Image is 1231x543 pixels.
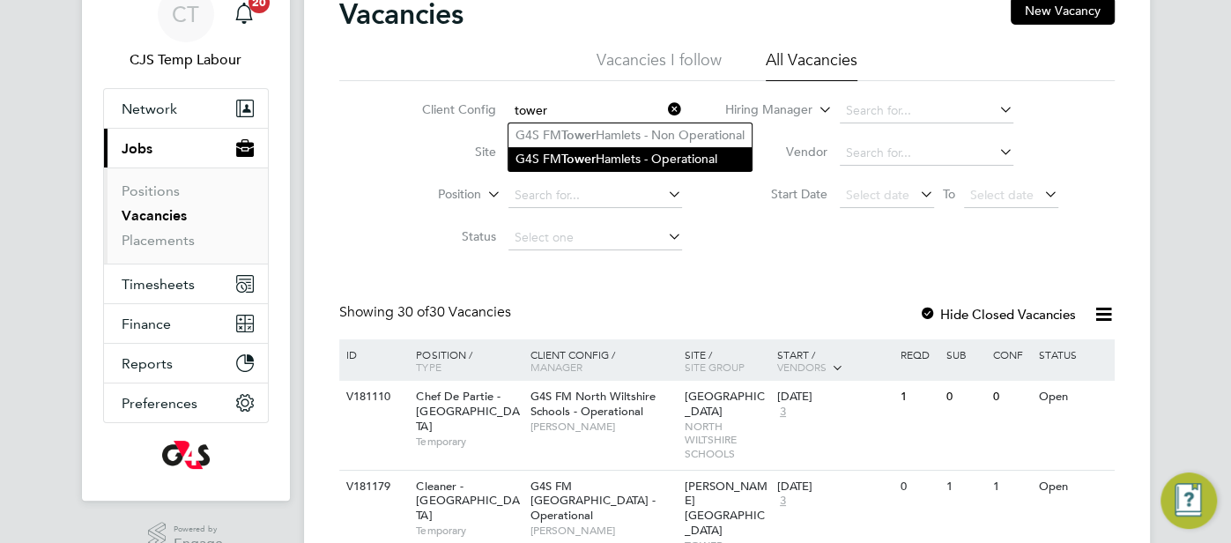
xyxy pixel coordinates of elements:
span: Cleaner - [GEOGRAPHIC_DATA] [416,479,519,524]
div: Status [1034,339,1111,369]
input: Select one [508,226,682,250]
span: CJS Temp Labour [103,49,269,71]
input: Search for... [840,141,1013,166]
a: Go to home page [103,441,269,469]
b: Tower [561,152,596,167]
span: Site Group [685,360,745,374]
div: 1 [896,381,942,413]
label: Position [380,186,481,204]
span: Select date [970,187,1034,203]
span: G4S FM [GEOGRAPHIC_DATA] - Operational [530,479,656,524]
span: [PERSON_NAME][GEOGRAPHIC_DATA] [685,479,768,539]
input: Search for... [508,99,682,123]
a: Positions [122,182,180,199]
div: Site / [680,339,773,382]
div: Position / [403,339,526,382]
span: Timesheets [122,276,195,293]
span: [PERSON_NAME] [530,524,676,538]
div: ID [342,339,404,369]
div: Conf [989,339,1034,369]
a: Vacancies [122,207,187,224]
div: Sub [942,339,988,369]
span: Temporary [416,435,522,449]
button: Finance [104,304,268,343]
div: 0 [942,381,988,413]
img: g4s-logo-retina.png [162,441,210,469]
span: NORTH WILTSHIRE SCHOOLS [685,420,768,461]
label: Client Config [395,101,496,117]
label: Hiring Manager [711,101,812,119]
div: Showing [339,303,515,322]
label: Hide Closed Vacancies [919,306,1076,323]
li: G4S FM Hamlets - Non Operational [508,123,752,147]
span: Preferences [122,395,197,412]
div: V181179 [342,471,404,503]
label: Status [395,228,496,244]
div: 1 [942,471,988,503]
div: 1 [989,471,1034,503]
div: V181110 [342,381,404,413]
span: [PERSON_NAME] [530,420,676,434]
span: To [938,182,960,205]
span: Vendors [777,360,827,374]
span: Reports [122,355,173,372]
li: G4S FM Hamlets - Operational [508,147,752,171]
label: Vendor [726,144,827,160]
button: Jobs [104,129,268,167]
a: Placements [122,232,195,249]
div: Open [1034,471,1111,503]
div: 0 [989,381,1034,413]
input: Search for... [840,99,1013,123]
span: Select date [846,187,909,203]
span: Chef De Partie - [GEOGRAPHIC_DATA] [416,389,519,434]
button: Reports [104,344,268,383]
span: 30 Vacancies [397,303,511,321]
button: Network [104,89,268,128]
button: Timesheets [104,264,268,303]
span: 30 of [397,303,429,321]
span: 3 [777,494,789,509]
input: Search for... [508,183,682,208]
span: Finance [122,316,171,332]
span: Type [416,360,441,374]
span: Manager [530,360,582,374]
span: G4S FM North Wiltshire Schools - Operational [530,389,656,419]
span: [GEOGRAPHIC_DATA] [685,389,765,419]
div: Start / [773,339,896,383]
div: 0 [896,471,942,503]
li: All Vacancies [766,49,857,81]
span: Powered by [174,522,223,537]
label: Site [395,144,496,160]
label: Start Date [726,186,827,202]
button: Engage Resource Center [1161,472,1217,529]
div: [DATE] [777,480,892,495]
div: Client Config / [526,339,680,382]
div: Reqd [896,339,942,369]
span: CT [172,3,199,26]
span: 3 [777,405,789,420]
div: Jobs [104,167,268,264]
li: Vacancies I follow [597,49,722,81]
div: [DATE] [777,390,892,405]
div: Open [1034,381,1111,413]
button: Preferences [104,383,268,422]
span: Temporary [416,524,522,538]
b: Tower [561,128,596,143]
span: Jobs [122,140,152,157]
span: Network [122,100,177,117]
